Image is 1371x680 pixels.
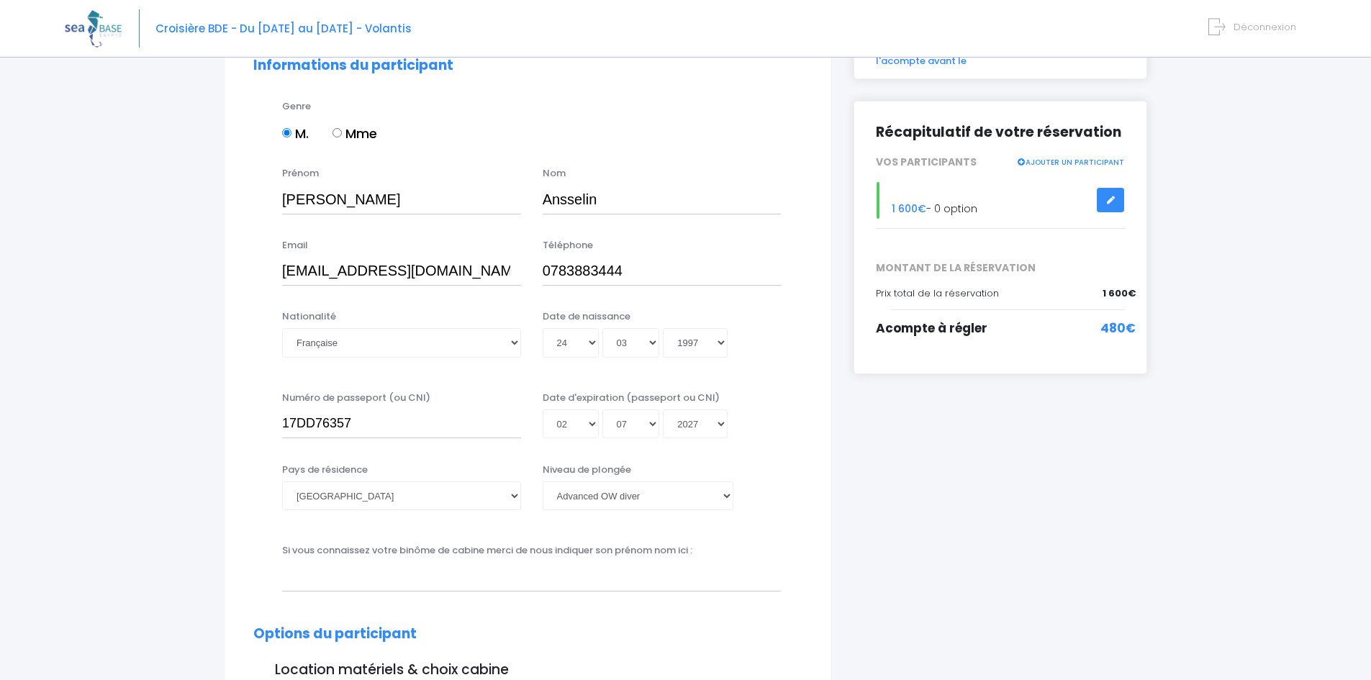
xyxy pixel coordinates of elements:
span: Acompte à régler [876,319,987,337]
h2: Informations du participant [253,58,802,74]
label: Nom [543,166,566,181]
span: Croisière BDE - Du [DATE] au [DATE] - Volantis [155,21,412,36]
div: VOS PARTICIPANTS [865,155,1136,170]
label: Date de naissance [543,309,630,324]
span: Prix total de la réservation [876,286,999,300]
label: Nationalité [282,309,336,324]
label: Genre [282,99,311,114]
span: 1 600€ [1103,286,1136,301]
h2: Récapitulatif de votre réservation [876,123,1125,141]
span: Déconnexion [1234,20,1296,34]
label: Prénom [282,166,319,181]
h3: Location matériels & choix cabine [253,662,802,679]
label: Pays de résidence [282,463,368,477]
span: MONTANT DE LA RÉSERVATION [865,260,1136,276]
span: 480€ [1100,319,1136,338]
label: Téléphone [543,238,593,253]
a: AJOUTER UN PARTICIPANT [1016,155,1124,168]
input: M. [282,128,291,137]
label: Numéro de passeport (ou CNI) [282,391,430,405]
h2: Options du participant [253,626,802,643]
label: Mme [332,124,377,143]
div: - 0 option [865,182,1136,219]
label: Email [282,238,308,253]
span: 1 600€ [892,201,926,216]
label: Niveau de plongée [543,463,631,477]
label: M. [282,124,309,143]
label: Date d'expiration (passeport ou CNI) [543,391,720,405]
input: Mme [332,128,342,137]
label: Si vous connaissez votre binôme de cabine merci de nous indiquer son prénom nom ici : [282,543,692,558]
